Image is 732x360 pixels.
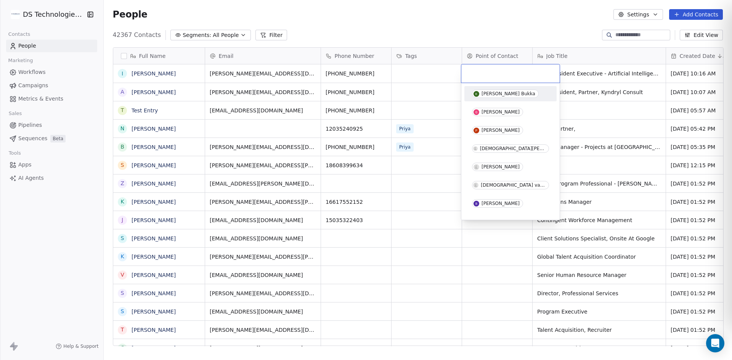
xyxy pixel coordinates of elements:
[482,164,520,170] div: [PERSON_NAME]
[474,91,479,97] img: K
[481,182,546,188] div: [DEMOGRAPHIC_DATA] vadnam
[473,182,478,188] img: V
[482,128,520,133] div: [PERSON_NAME]
[482,109,520,115] div: [PERSON_NAME]
[482,91,535,96] div: [PERSON_NAME] Bukka
[474,128,479,133] img: P
[482,201,520,206] div: [PERSON_NAME]
[474,164,479,170] img: Y
[480,146,546,151] div: [DEMOGRAPHIC_DATA][PERSON_NAME]
[474,109,479,115] img: G
[474,201,479,206] img: B
[473,146,478,151] img: S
